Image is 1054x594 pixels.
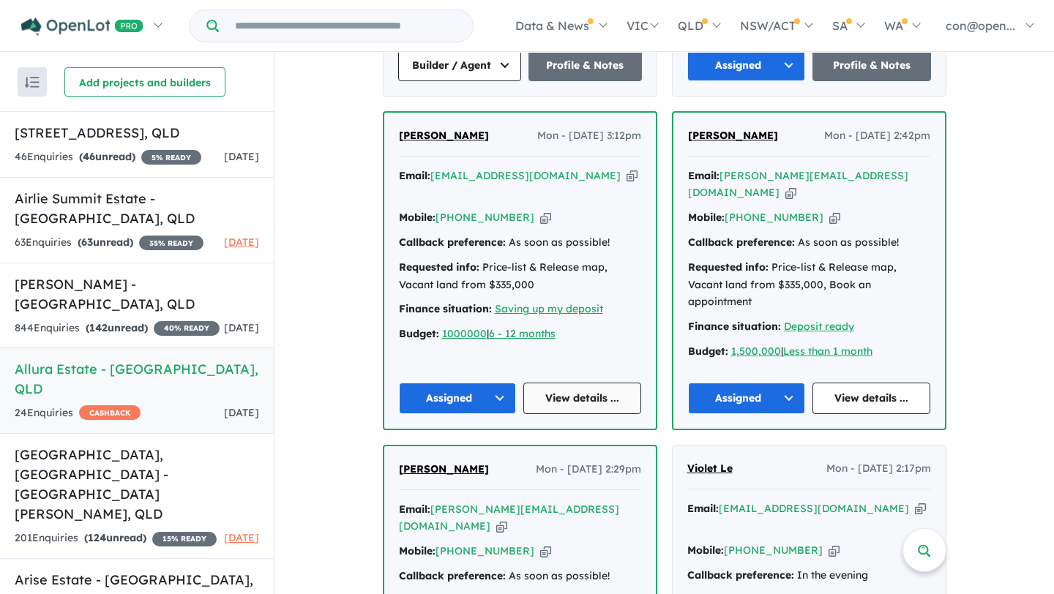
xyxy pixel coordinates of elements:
a: Less than 1 month [783,345,872,358]
img: Openlot PRO Logo White [21,18,143,36]
span: 15 % READY [152,532,217,546]
a: 1,500,000 [731,345,781,358]
strong: Email: [399,169,430,182]
span: Mon - [DATE] 2:17pm [826,460,931,478]
strong: Mobile: [688,211,725,224]
button: Add projects and builders [64,67,225,97]
span: [DATE] [224,321,259,334]
span: [PERSON_NAME] [399,462,489,475]
div: 63 Enquir ies [15,234,203,252]
a: [PHONE_NUMBER] [725,211,823,224]
strong: ( unread) [79,150,135,163]
strong: Requested info: [688,260,769,274]
span: CASHBACK [79,405,141,420]
span: Violet Le [687,462,733,475]
span: 40 % READY [154,321,220,336]
strong: Callback preference: [399,569,506,582]
button: Copy [540,210,551,225]
button: Copy [829,543,840,558]
div: 46 Enquir ies [15,148,201,166]
a: [PERSON_NAME][EMAIL_ADDRESS][DOMAIN_NAME] [399,503,619,533]
button: Assigned [399,383,517,414]
a: Deposit ready [784,320,854,333]
strong: Email: [399,503,430,516]
button: Assigned [688,383,806,414]
strong: Email: [688,169,720,182]
button: Assigned [687,50,806,81]
button: Builder / Agent [398,50,521,81]
a: 6 - 12 months [489,327,556,340]
span: Mon - [DATE] 2:42pm [824,127,930,145]
div: | [688,343,930,361]
span: Mon - [DATE] 3:12pm [537,127,641,145]
a: [EMAIL_ADDRESS][DOMAIN_NAME] [719,502,909,515]
a: [PHONE_NUMBER] [724,544,823,557]
div: As soon as possible! [688,234,930,252]
input: Try estate name, suburb, builder or developer [222,10,470,42]
div: As soon as possible! [399,568,641,585]
a: View details ... [523,383,641,414]
div: 844 Enquir ies [15,320,220,337]
a: [PHONE_NUMBER] [436,544,534,557]
strong: Finance situation: [688,320,781,333]
div: 24 Enquir ies [15,405,141,422]
strong: Requested info: [399,260,479,274]
h5: [PERSON_NAME] - [GEOGRAPHIC_DATA] , QLD [15,274,259,314]
strong: Mobile: [399,544,436,557]
span: [PERSON_NAME] [688,129,778,142]
strong: ( unread) [86,321,148,334]
a: Profile & Notes [812,50,931,81]
button: Copy [496,519,507,534]
span: [DATE] [224,406,259,419]
strong: Callback preference: [399,236,506,249]
span: 142 [89,321,108,334]
strong: Callback preference: [688,236,795,249]
strong: ( unread) [84,531,146,544]
span: [PERSON_NAME] [399,129,489,142]
span: [DATE] [224,236,259,249]
div: In the evening [687,567,931,584]
button: Copy [915,501,926,516]
h5: Allura Estate - [GEOGRAPHIC_DATA] , QLD [15,359,259,399]
strong: Mobile: [687,544,724,557]
button: Copy [540,544,551,559]
button: Copy [829,210,840,225]
a: 1000000 [442,327,487,340]
strong: Finance situation: [399,302,492,315]
div: 201 Enquir ies [15,530,217,547]
a: [PERSON_NAME] [399,461,489,478]
div: Price-list & Release map, Vacant land from $335,000 [399,259,641,294]
div: Price-list & Release map, Vacant land from $335,000, Book an appointment [688,259,930,311]
strong: Mobile: [399,211,436,224]
span: [DATE] [224,150,259,163]
a: [EMAIL_ADDRESS][DOMAIN_NAME] [430,169,621,182]
span: 35 % READY [139,236,203,250]
strong: Callback preference: [687,568,794,582]
span: 46 [83,150,95,163]
a: [PHONE_NUMBER] [436,211,534,224]
a: [PERSON_NAME][EMAIL_ADDRESS][DOMAIN_NAME] [688,169,908,200]
div: As soon as possible! [399,234,641,252]
strong: Budget: [688,345,728,358]
strong: Budget: [399,327,439,340]
a: Saving up my deposit [495,302,603,315]
div: | [399,326,641,343]
a: [PERSON_NAME] [399,127,489,145]
button: Copy [627,168,638,184]
span: Mon - [DATE] 2:29pm [536,461,641,478]
a: [PERSON_NAME] [688,127,778,145]
h5: [STREET_ADDRESS] , QLD [15,123,259,143]
span: con@open... [946,18,1015,33]
h5: Airlie Summit Estate - [GEOGRAPHIC_DATA] , QLD [15,189,259,228]
span: [DATE] [224,531,259,544]
strong: ( unread) [78,236,133,249]
a: View details ... [812,383,930,414]
a: Violet Le [687,460,733,478]
h5: [GEOGRAPHIC_DATA], [GEOGRAPHIC_DATA] - [GEOGRAPHIC_DATA][PERSON_NAME] , QLD [15,445,259,524]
